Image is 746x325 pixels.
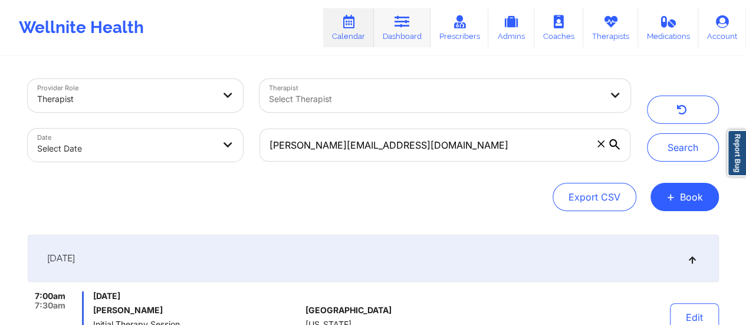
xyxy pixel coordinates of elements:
span: [GEOGRAPHIC_DATA] [305,306,391,315]
button: Export CSV [553,183,636,211]
a: Report Bug [727,130,746,176]
a: Coaches [534,8,583,47]
a: Account [698,8,746,47]
button: Search [647,133,719,162]
span: + [666,193,675,200]
input: Search Appointments [259,129,630,162]
a: Calendar [323,8,374,47]
a: Medications [638,8,699,47]
a: Dashboard [374,8,430,47]
button: +Book [650,183,719,211]
span: 7:30am [35,301,65,310]
span: [DATE] [93,291,300,301]
a: Therapists [583,8,638,47]
a: Prescribers [430,8,489,47]
div: Select Date [37,136,214,162]
a: Admins [488,8,534,47]
h6: [PERSON_NAME] [93,306,300,315]
div: Therapist [37,86,214,112]
span: 7:00am [35,291,65,301]
span: [DATE] [47,252,75,264]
